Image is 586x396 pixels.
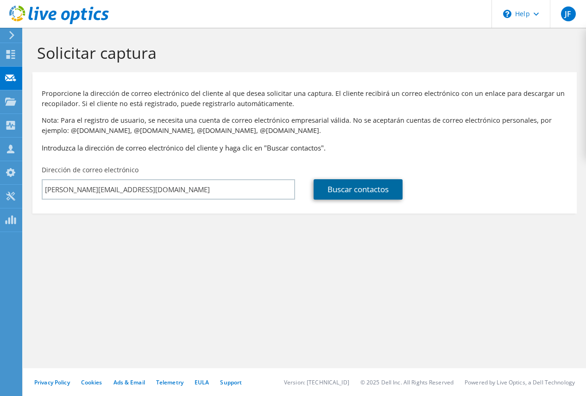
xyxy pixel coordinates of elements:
h3: Introduzca la dirección de correo electrónico del cliente y haga clic en "Buscar contactos". [42,143,567,153]
p: Nota: Para el registro de usuario, se necesita una cuenta de correo electrónico empresarial válid... [42,115,567,136]
span: JF [561,6,576,21]
li: © 2025 Dell Inc. All Rights Reserved [360,378,454,386]
label: Dirección de correo electrónico [42,165,139,175]
h1: Solicitar captura [37,43,567,63]
a: Telemetry [156,378,183,386]
a: Buscar contactos [314,179,403,200]
a: EULA [195,378,209,386]
li: Powered by Live Optics, a Dell Technology [465,378,575,386]
a: Ads & Email [113,378,145,386]
a: Cookies [81,378,102,386]
svg: \n [503,10,511,18]
p: Proporcione la dirección de correo electrónico del cliente al que desea solicitar una captura. El... [42,88,567,109]
li: Version: [TECHNICAL_ID] [284,378,349,386]
a: Support [220,378,242,386]
a: Privacy Policy [34,378,70,386]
